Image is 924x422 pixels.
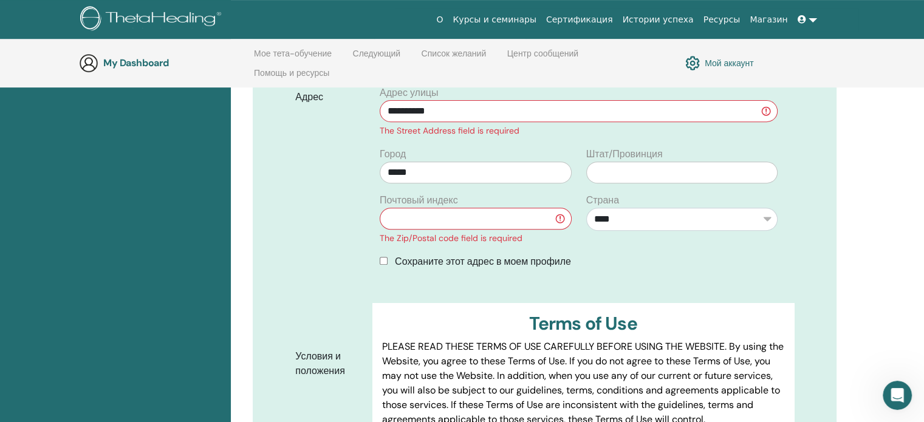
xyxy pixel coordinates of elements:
[380,193,458,208] label: Почтовый индекс
[422,49,487,68] a: Список желаний
[618,9,699,31] a: Истории успеха
[395,255,571,268] span: Сохраните этот адрес в моем профиле
[586,193,619,208] label: Страна
[352,49,400,68] a: Следующий
[380,86,438,100] label: Адрес улицы
[448,9,541,31] a: Курсы и семинары
[286,86,372,109] label: Адрес
[254,68,329,87] a: Помощь и ресурсы
[699,9,745,31] a: Ресурсы
[883,381,912,410] iframe: Intercom live chat
[431,9,448,31] a: О
[685,53,700,73] img: cog.svg
[254,49,332,68] a: Мое тета-обучение
[507,49,578,68] a: Центр сообщений
[80,6,225,33] img: logo.png
[79,53,98,73] img: generic-user-icon.jpg
[745,9,792,31] a: Магазин
[380,232,571,245] div: The Zip/Postal code field is required
[380,147,406,162] label: Город
[685,53,754,73] a: Мой аккаунт
[541,9,618,31] a: Сертификация
[382,313,784,335] h3: Terms of Use
[103,57,225,69] h3: My Dashboard
[380,124,778,137] div: The Street Address field is required
[286,345,372,383] label: Условия и положения
[586,147,663,162] label: Штат/Провинция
